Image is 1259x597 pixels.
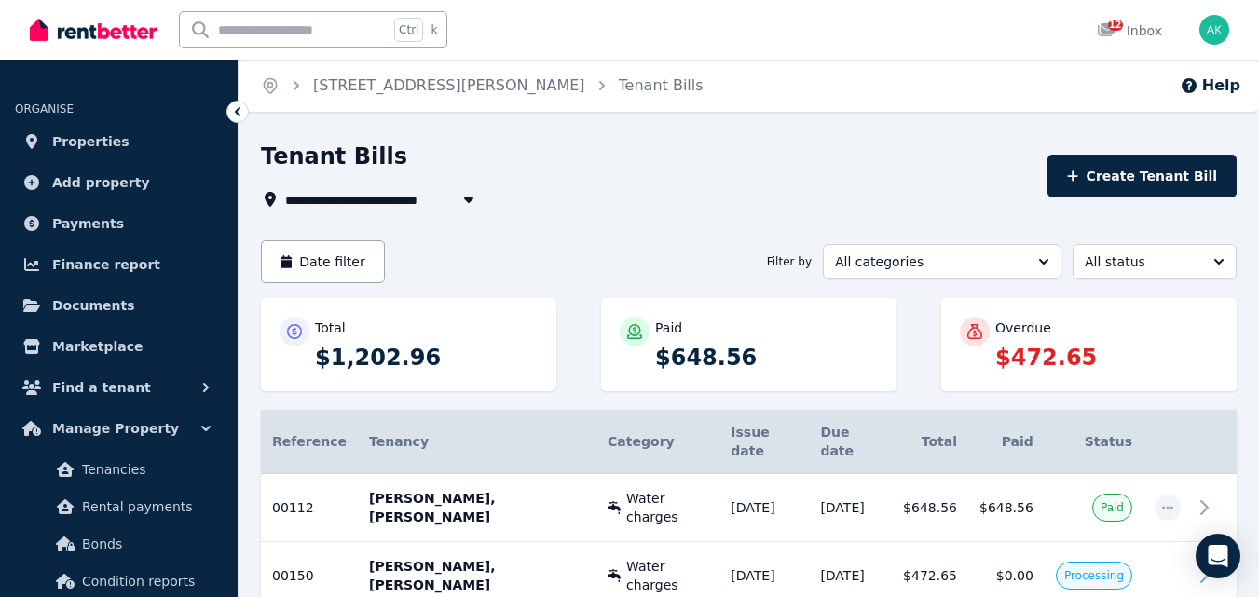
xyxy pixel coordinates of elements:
p: [PERSON_NAME], [PERSON_NAME] [369,489,585,526]
span: Find a tenant [52,376,151,399]
span: Filter by [767,254,812,269]
span: Reference [272,434,347,449]
span: 00112 [272,500,314,515]
span: Paid [1101,500,1124,515]
td: $648.56 [968,474,1045,542]
span: Finance report [52,253,160,276]
span: Bonds [82,533,208,555]
div: Open Intercom Messenger [1196,534,1240,578]
span: Marketplace [52,335,143,358]
td: [DATE] [809,474,892,542]
a: Rental payments [22,488,215,525]
h1: Tenant Bills [261,142,407,171]
th: Issue date [719,410,809,474]
a: Properties [15,123,223,160]
p: Total [315,319,346,337]
th: Category [596,410,719,474]
button: Manage Property [15,410,223,447]
button: Find a tenant [15,369,223,406]
td: $648.56 [892,474,968,542]
img: Azad Kalam [1199,15,1229,45]
span: k [431,22,437,37]
a: Marketplace [15,328,223,365]
button: Date filter [261,240,385,283]
button: All categories [823,244,1061,279]
button: All status [1073,244,1237,279]
a: Bonds [22,525,215,563]
span: Rental payments [82,495,208,518]
span: Add property [52,171,150,194]
span: 00150 [272,568,314,583]
nav: Breadcrumb [239,60,726,112]
td: [DATE] [719,474,809,542]
span: Water charges [626,557,708,594]
th: Tenancy [358,410,596,474]
span: Properties [52,130,130,153]
span: All categories [835,252,1023,271]
span: ORGANISE [15,102,74,115]
a: Tenant Bills [619,76,704,94]
span: Water charges [626,489,708,526]
a: Payments [15,205,223,242]
span: Documents [52,294,135,317]
span: Ctrl [394,18,423,42]
p: [PERSON_NAME], [PERSON_NAME] [369,557,585,594]
span: Manage Property [52,417,179,440]
a: Add property [15,164,223,201]
th: Total [892,410,968,474]
p: Overdue [995,319,1051,337]
a: [STREET_ADDRESS][PERSON_NAME] [313,76,585,94]
a: Tenancies [22,451,215,488]
button: Create Tenant Bill [1047,155,1237,197]
div: Inbox [1097,21,1162,40]
img: RentBetter [30,16,157,44]
span: Payments [52,212,124,235]
p: $1,202.96 [315,343,538,373]
a: Finance report [15,246,223,283]
button: Help [1180,75,1240,97]
span: 12 [1108,20,1123,31]
p: $472.65 [995,343,1218,373]
span: Condition reports [82,570,208,592]
th: Due date [809,410,892,474]
span: All status [1085,252,1198,271]
span: Processing [1064,568,1124,583]
th: Status [1045,410,1143,474]
span: Tenancies [82,458,208,481]
th: Paid [968,410,1045,474]
p: Paid [655,319,682,337]
p: $648.56 [655,343,878,373]
a: Documents [15,287,223,324]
